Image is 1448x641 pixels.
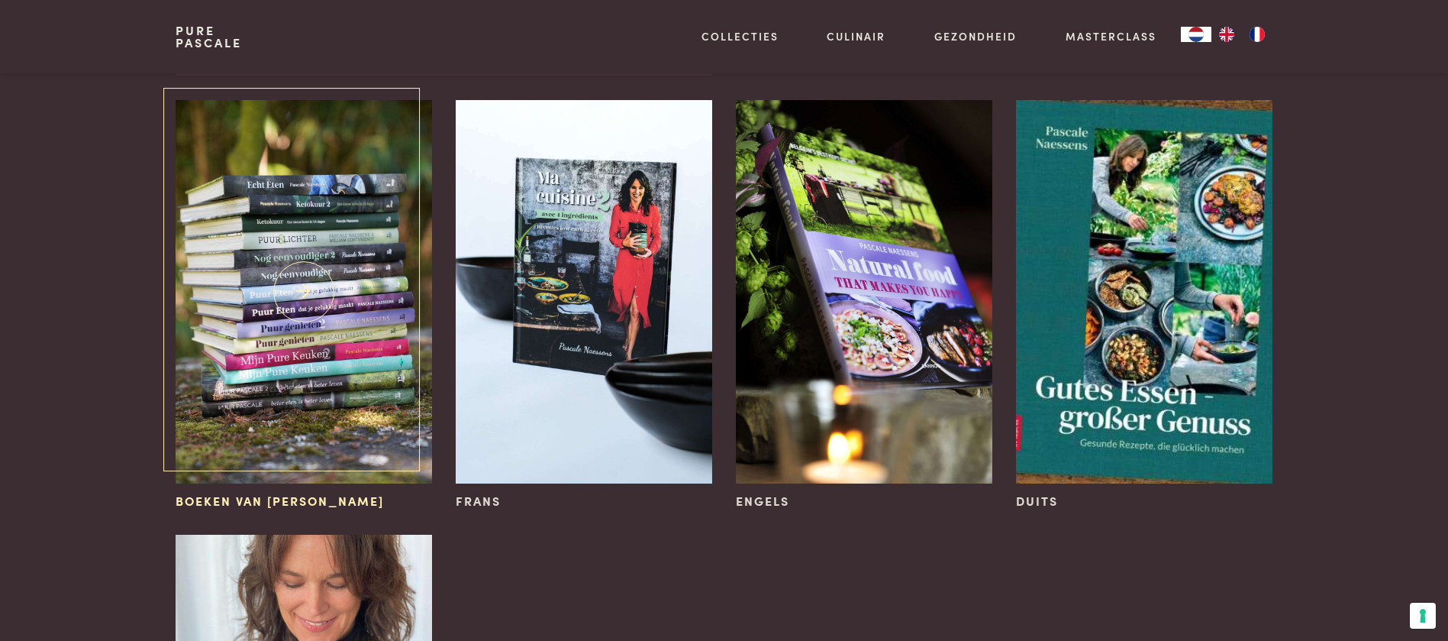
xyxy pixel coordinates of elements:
[736,492,789,510] span: Engels
[1066,28,1156,44] a: Masterclass
[176,100,431,484] img: Boeken van Pascale Naessens
[1242,27,1272,42] a: FR
[1410,603,1436,629] button: Uw voorkeuren voor toestemming voor trackingtechnologieën
[176,24,242,49] a: PurePascale
[176,492,384,510] span: Boeken van [PERSON_NAME]
[736,100,992,510] a: Engels Engels
[736,100,992,484] img: Engels
[934,28,1017,44] a: Gezondheid
[1016,100,1272,484] img: Duits
[456,100,711,510] a: Frans Frans
[1211,27,1242,42] a: EN
[1181,27,1272,42] aside: Language selected: Nederlands
[1211,27,1272,42] ul: Language list
[1016,100,1272,510] a: Duits Duits
[827,28,885,44] a: Culinair
[456,100,711,484] img: Frans
[1016,492,1058,510] span: Duits
[701,28,779,44] a: Collecties
[176,100,431,510] a: Boeken van Pascale Naessens Boeken van [PERSON_NAME]
[456,492,501,510] span: Frans
[1181,27,1211,42] div: Language
[1181,27,1211,42] a: NL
